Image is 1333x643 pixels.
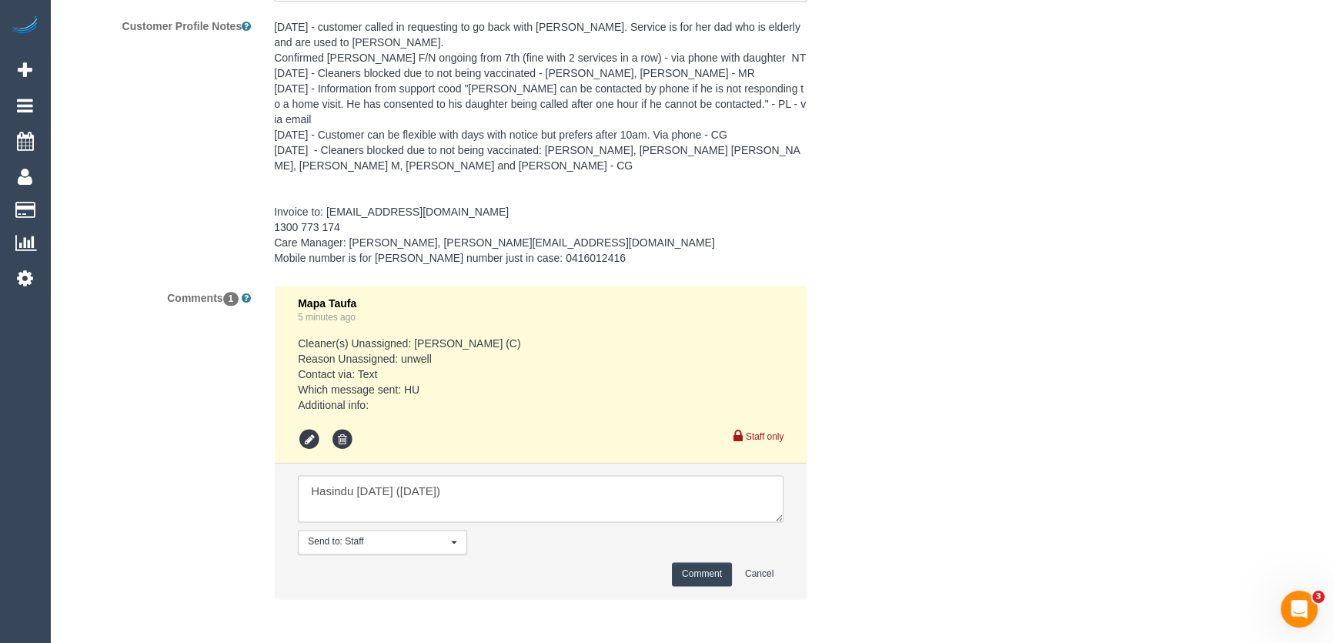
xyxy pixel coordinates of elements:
[672,562,732,586] button: Comment
[54,285,262,306] label: Comments
[1312,591,1325,603] span: 3
[735,562,783,586] button: Cancel
[1281,591,1318,628] iframe: Intercom live chat
[223,292,239,306] span: 1
[746,431,783,442] small: Staff only
[54,13,262,34] label: Customer Profile Notes
[298,336,783,413] pre: Cleaner(s) Unassigned: [PERSON_NAME] (C) Reason Unassigned: unwell Contact via: Text Which messag...
[308,535,447,548] span: Send to: Staff
[298,312,356,323] a: 5 minutes ago
[298,530,467,554] button: Send to: Staff
[9,15,40,37] img: Automaid Logo
[298,297,356,310] span: Mapa Taufa
[274,19,807,266] pre: [DATE] - customer called in requesting to go back with [PERSON_NAME]. Service is for her dad who ...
